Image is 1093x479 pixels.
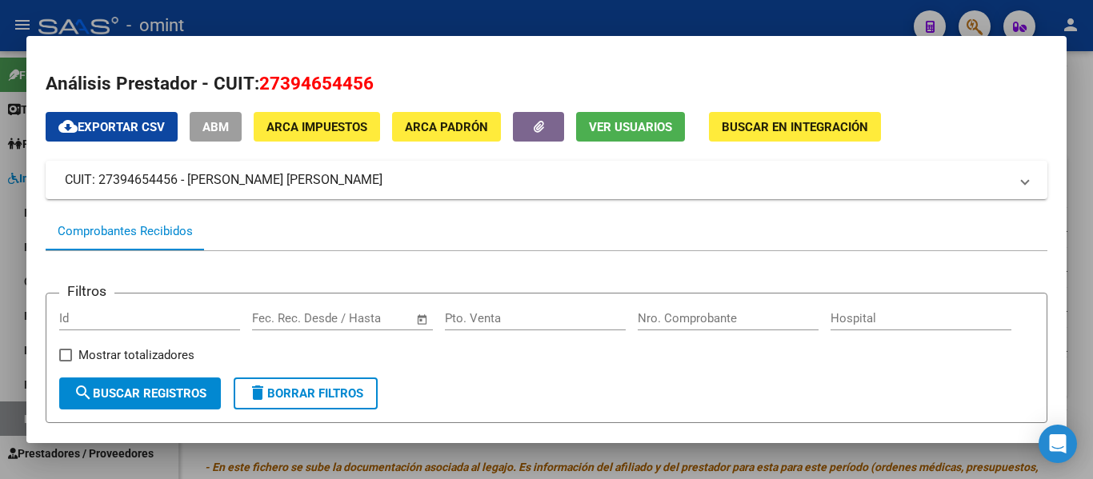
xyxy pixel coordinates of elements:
mat-panel-title: CUIT: 27394654456 - [PERSON_NAME] [PERSON_NAME] [65,170,1009,190]
button: Buscar en Integración [709,112,881,142]
button: Ver Usuarios [576,112,685,142]
span: 27394654456 [259,73,374,94]
span: Buscar Registros [74,386,206,401]
h3: Filtros [59,281,114,301]
mat-expansion-panel-header: CUIT: 27394654456 - [PERSON_NAME] [PERSON_NAME] [46,161,1047,199]
span: ABM [202,120,229,134]
mat-icon: cloud_download [58,117,78,136]
span: ARCA Padrón [405,120,488,134]
mat-icon: search [74,383,93,402]
input: End date [318,311,396,325]
button: ARCA Padrón [392,112,501,142]
button: Borrar Filtros [234,377,378,409]
span: Mostrar totalizadores [78,345,194,365]
button: Exportar CSV [46,112,178,142]
span: ARCA Impuestos [266,120,367,134]
span: Buscar en Integración [722,120,868,134]
button: Open calendar [414,310,432,329]
button: ARCA Impuestos [254,112,380,142]
mat-icon: delete [248,383,267,402]
span: Exportar CSV [58,120,165,134]
span: Ver Usuarios [589,120,672,134]
h2: Análisis Prestador - CUIT: [46,70,1047,98]
div: Comprobantes Recibidos [58,222,193,241]
input: Start date [252,311,304,325]
span: Borrar Filtros [248,386,363,401]
button: Buscar Registros [59,377,221,409]
button: ABM [190,112,242,142]
div: Open Intercom Messenger [1039,425,1077,463]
